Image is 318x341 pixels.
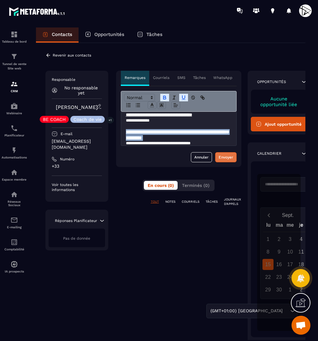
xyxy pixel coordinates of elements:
[52,77,102,82] p: Responsable
[2,120,27,142] a: schedulerschedulerPlanificateur
[74,117,102,122] p: Coach de vie
[153,75,169,80] p: Courriels
[2,248,27,251] p: Comptabilité
[61,85,102,95] p: No responsable yet
[178,181,213,190] button: Terminés (0)
[2,234,27,256] a: accountantaccountantComptabilité
[10,53,18,60] img: formation
[2,48,27,75] a: formationformationTunnel de vente Site web
[61,131,73,136] p: E-mail
[2,164,27,186] a: automationsautomationsEspace membre
[10,216,18,224] img: email
[79,27,131,43] a: Opportunités
[63,236,90,241] span: Pas de donnée
[151,200,159,204] p: TOUT
[55,218,97,223] p: Réponses Planificateur
[291,316,310,335] div: Ouvrir le chat
[206,200,218,204] p: TÂCHES
[257,151,281,156] p: Calendrier
[2,98,27,120] a: automationsautomationsWebinaire
[131,27,169,43] a: Tâches
[60,157,74,162] p: Numéro
[125,75,145,80] p: Remarques
[43,117,66,122] p: BE COACH
[2,200,27,207] p: Réseaux Sociaux
[10,80,18,88] img: formation
[165,200,175,204] p: NOTES
[52,32,72,37] p: Contacts
[2,156,27,159] p: Automatisations
[2,111,27,115] p: Webinaire
[182,183,209,188] span: Terminés (0)
[206,304,297,318] div: Search for option
[2,75,27,98] a: formationformationCRM
[2,225,27,229] p: E-mailing
[36,27,79,43] a: Contacts
[2,178,27,181] p: Espace membre
[257,79,286,84] p: Opportunités
[52,163,102,169] p: +33
[146,32,162,37] p: Tâches
[182,200,199,204] p: COURRIELS
[2,134,27,137] p: Planificateur
[191,152,212,162] button: Annuler
[215,152,237,162] button: Envoyer
[10,238,18,246] img: accountant
[257,96,301,107] p: Aucune opportunité liée
[144,181,178,190] button: En cours (0)
[177,75,185,80] p: SMS
[10,147,18,154] img: automations
[224,197,241,206] p: JOURNAUX D'APPELS
[2,26,27,48] a: formationformationTableau de bord
[2,89,27,93] p: CRM
[106,117,114,123] p: +1
[296,221,307,232] div: je
[56,104,98,110] a: [PERSON_NAME]
[213,75,233,80] p: WhatsApp
[2,186,27,212] a: social-networksocial-networkRéseaux Sociaux
[209,308,284,314] span: (GMT+01:00) [GEOGRAPHIC_DATA]
[94,32,124,37] p: Opportunités
[9,6,66,17] img: logo
[52,138,102,150] p: [EMAIL_ADDRESS][DOMAIN_NAME]
[10,191,18,198] img: social-network
[52,182,102,192] p: Voir toutes les informations
[219,154,233,160] div: Envoyer
[2,212,27,234] a: emailemailE-mailing
[2,62,27,71] p: Tunnel de vente Site web
[10,31,18,38] img: formation
[296,246,307,257] div: 11
[296,259,307,270] div: 18
[10,124,18,132] img: scheduler
[2,270,27,273] p: IA prospects
[148,183,174,188] span: En cours (0)
[10,260,18,268] img: automations
[251,117,307,131] button: Ajout opportunité
[2,40,27,43] p: Tableau de bord
[53,53,91,57] p: Revenir aux contacts
[296,234,307,245] div: 4
[10,102,18,110] img: automations
[2,142,27,164] a: automationsautomationsAutomatisations
[10,169,18,176] img: automations
[193,75,206,80] p: Tâches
